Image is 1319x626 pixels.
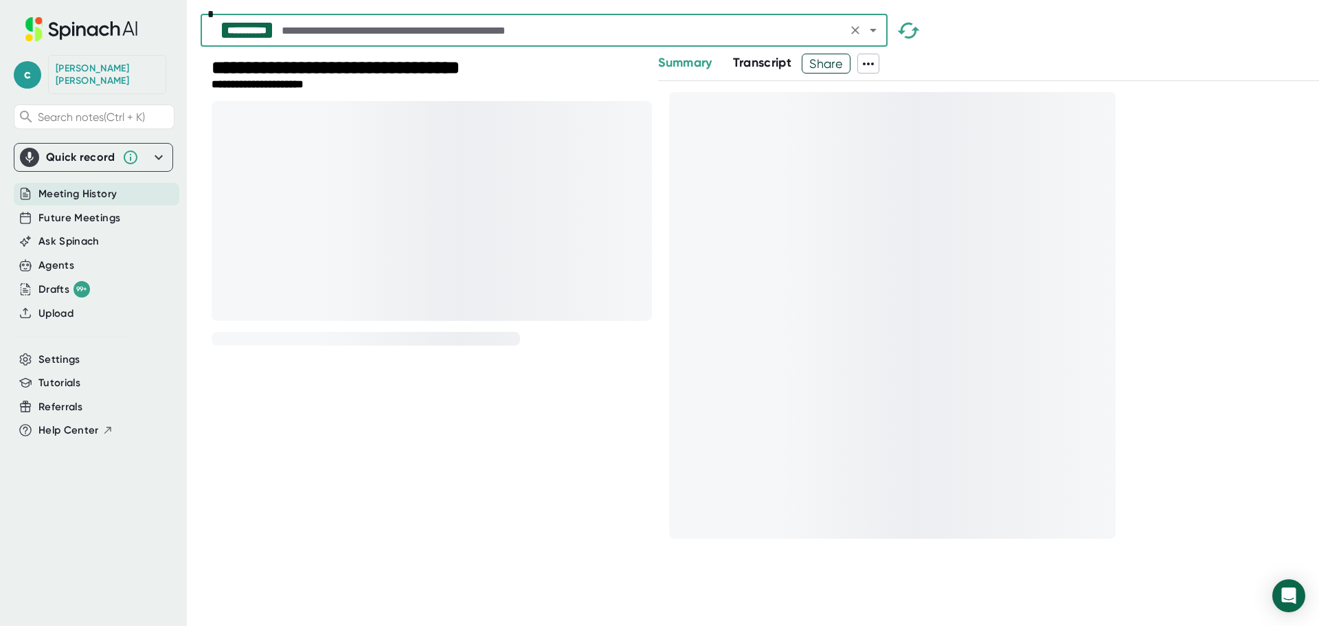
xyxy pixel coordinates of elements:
button: Tutorials [38,375,80,391]
span: Search notes (Ctrl + K) [38,111,145,124]
span: Help Center [38,423,99,438]
span: Transcript [733,55,792,70]
button: Summary [658,54,712,72]
button: Meeting History [38,186,117,202]
button: Future Meetings [38,210,120,226]
button: Agents [38,258,74,273]
div: Candace Aragon [56,63,159,87]
div: Drafts [38,281,90,298]
div: Quick record [20,144,167,171]
span: c [14,61,41,89]
button: Settings [38,352,80,368]
button: Referrals [38,399,82,415]
button: Ask Spinach [38,234,100,249]
button: Upload [38,306,74,322]
button: Help Center [38,423,113,438]
span: Share [802,52,850,76]
div: Open Intercom Messenger [1272,579,1305,612]
div: Quick record [46,150,115,164]
button: Clear [846,21,865,40]
button: Share [802,54,850,74]
span: Summary [658,55,712,70]
button: Open [864,21,883,40]
div: 99+ [74,281,90,298]
button: Drafts 99+ [38,281,90,298]
button: Transcript [733,54,792,72]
